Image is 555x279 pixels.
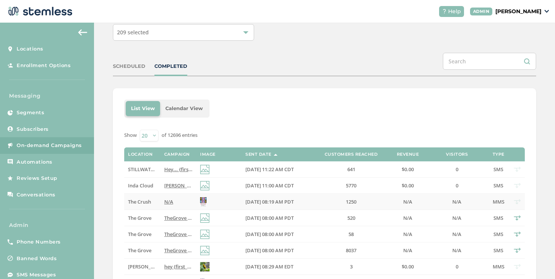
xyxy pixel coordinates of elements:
[452,215,461,221] span: N/A
[430,231,483,238] label: N/A
[452,247,461,254] span: N/A
[491,231,506,238] label: SMS
[495,8,541,15] p: [PERSON_NAME]
[402,263,414,270] span: $0.00
[128,263,190,270] span: [PERSON_NAME] Test store
[442,9,447,14] img: icon-help-white-03924b79.svg
[317,199,385,205] label: 1250
[317,247,385,254] label: 8037
[402,182,414,189] span: $0.00
[164,182,327,189] span: [PERSON_NAME] @ Indacloud: PRIME DAY IS HERE Reply END to cancel
[128,215,156,221] label: The Grove
[245,263,293,270] span: [DATE] 08:29 AM EDT
[403,247,412,254] span: N/A
[325,152,378,157] label: Customers Reached
[491,199,506,205] label: MMS
[245,247,310,254] label: 10/08/2025 08:00 AM PDT
[470,8,493,15] div: ADMIN
[245,152,271,157] label: Sent Date
[164,215,193,221] label: TheGrove La Mesa: You have a new notification waiting for you, {first_name}! Reply END to cancel
[17,158,52,166] span: Automations
[164,166,193,173] label: Hey... {first_name}... Big Dave Drops Stilly Family Specials! Reply END to cancel
[430,215,483,221] label: N/A
[17,109,44,117] span: Segments
[200,152,216,157] label: Image
[456,182,458,189] span: 0
[17,175,57,182] span: Reviews Setup
[164,247,193,254] label: TheGrove La Mesa: You have a new notification waiting for you, {first_name}! Reply END to cancel
[200,246,210,255] img: icon-img-d887fa0c.svg
[124,132,137,139] label: Show
[164,198,173,205] span: N/A
[491,264,506,270] label: MMS
[491,182,506,189] label: SMS
[160,101,208,116] li: Calendar View
[393,264,423,270] label: $0.00
[493,166,503,173] span: SMS
[164,199,193,205] label: N/A
[402,166,414,173] span: $0.00
[491,247,506,254] label: SMS
[245,166,294,173] span: [DATE] 11:22 AM CDT
[164,166,375,173] span: Hey... {first_name}... Big [PERSON_NAME] Drops Stilly Family Specials! Reply END to cancel
[517,243,555,279] iframe: Chat Widget
[128,247,151,254] span: The Grove
[493,198,504,205] span: MMS
[128,264,156,270] label: Swapnil Test store
[245,264,310,270] label: 10/08/2025 08:29 AM EDT
[493,247,503,254] span: SMS
[456,166,458,173] span: 0
[245,198,294,205] span: [DATE] 08:19 AM PDT
[393,231,423,238] label: N/A
[200,230,210,239] img: icon-img-d887fa0c.svg
[493,182,503,189] span: SMS
[443,53,536,70] input: Search
[245,166,310,173] label: 10/08/2025 11:22 AM CDT
[128,198,151,205] span: The Crush
[164,263,318,270] span: hey {first_name}, testing mms from twilio line Reply END to cancel
[430,199,483,205] label: N/A
[456,263,458,270] span: 0
[17,271,56,279] span: SMS Messages
[430,247,483,254] label: N/A
[245,182,294,189] span: [DATE] 11:00 AM CDT
[128,166,156,173] label: STILLWATER DISPENSARY
[452,231,461,238] span: N/A
[164,182,193,189] label: Josh @ Indacloud: PRIME DAY IS HERE Reply END to cancel
[317,264,385,270] label: 3
[164,264,193,270] label: hey {first_name}, testing mms from twilio line Reply END to cancel
[164,247,392,254] span: TheGrove La Mesa: You have a new notification waiting for you, {first_name}! Reply END to cancel
[164,231,193,238] label: TheGrove La Mesa: You have a new notification waiting for you, {first_name}! Reply END to cancel
[164,231,392,238] span: TheGrove La Mesa: You have a new notification waiting for you, {first_name}! Reply END to cancel
[346,182,356,189] span: 5770
[245,215,294,221] span: [DATE] 08:00 AM PDT
[317,231,385,238] label: 58
[245,182,310,189] label: 10/08/2025 11:00 AM CDT
[245,231,310,238] label: 10/08/2025 08:00 AM PDT
[154,63,187,70] div: COMPLETED
[430,182,483,189] label: 0
[347,215,355,221] span: 520
[403,231,412,238] span: N/A
[164,215,392,221] span: TheGrove La Mesa: You have a new notification waiting for you, {first_name}! Reply END to cancel
[317,182,385,189] label: 5770
[430,166,483,173] label: 0
[200,262,210,271] img: IiHqghxd3zWeo9RImkoVnpiBSHIT8XezV.jpg
[128,166,187,173] span: STILLWATER DISPENSARY
[346,247,356,254] span: 8037
[448,8,461,15] span: Help
[393,215,423,221] label: N/A
[350,263,353,270] span: 3
[128,152,153,157] label: Location
[17,255,57,262] span: Banned Words
[17,62,71,69] span: Enrollment Options
[128,231,156,238] label: The Grove
[113,63,145,70] div: SCHEDULED
[78,29,87,35] img: icon-arrow-back-accent-c549486e.svg
[128,231,151,238] span: The Grove
[128,215,151,221] span: The Grove
[393,182,423,189] label: $0.00
[430,264,483,270] label: 0
[491,215,506,221] label: SMS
